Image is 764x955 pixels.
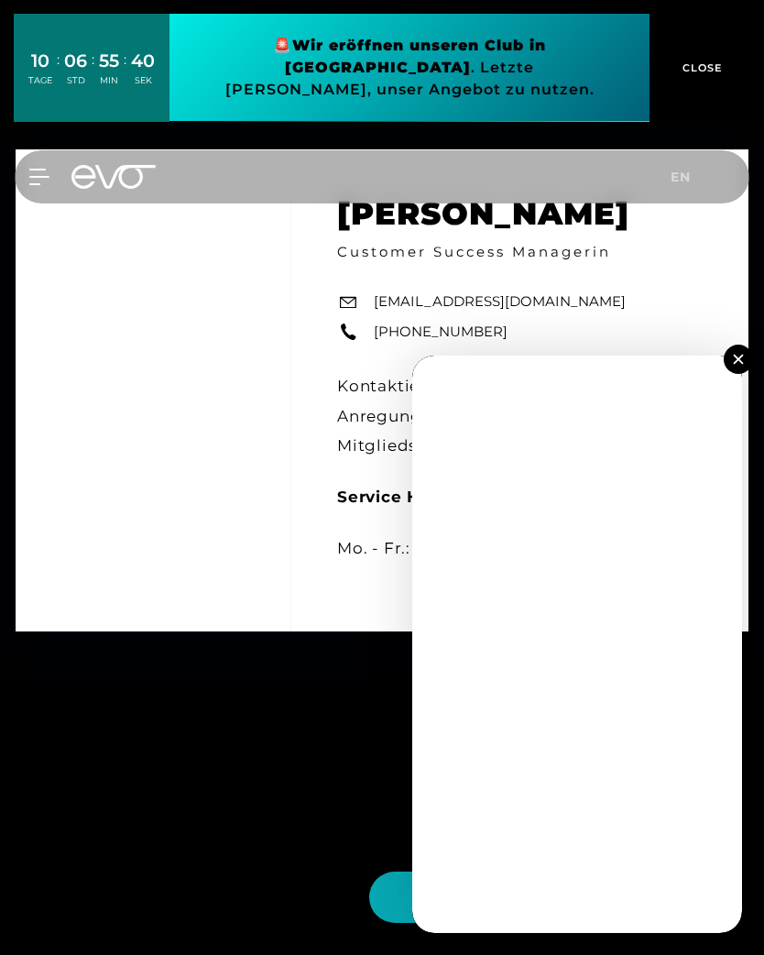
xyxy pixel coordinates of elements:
div: : [57,49,60,98]
span: CLOSE [678,60,723,76]
div: : [124,49,126,98]
div: STD [64,74,87,87]
button: Hallo Athlet! Was möchtest du tun? [369,872,727,923]
img: close.svg [733,354,743,364]
span: en [671,169,691,185]
div: SEK [131,74,155,87]
div: 06 [64,48,87,74]
div: 55 [99,48,119,74]
a: en [671,167,702,188]
div: 40 [131,48,155,74]
button: CLOSE [649,14,750,122]
div: MIN [99,74,119,87]
div: : [92,49,94,98]
div: 10 [28,48,52,74]
a: [EMAIL_ADDRESS][DOMAIN_NAME] [374,291,626,313]
div: TAGE [28,74,52,87]
a: [PHONE_NUMBER] [374,322,508,343]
